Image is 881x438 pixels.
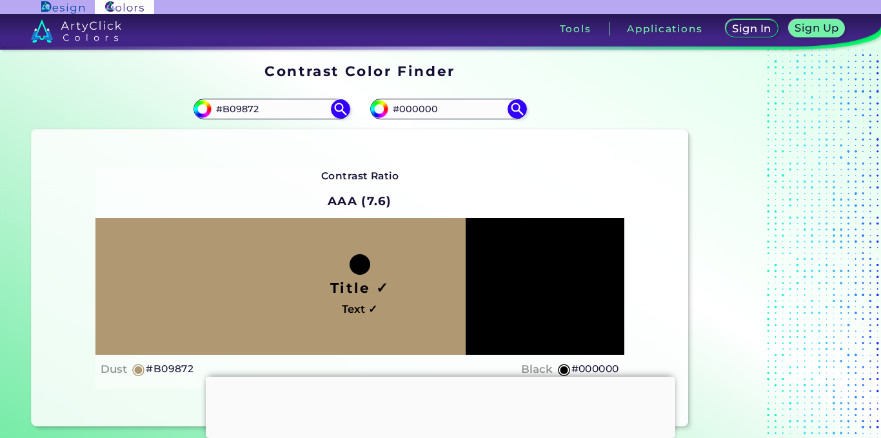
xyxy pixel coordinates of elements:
h3: Applications [627,24,702,34]
h5: #B09872 [146,361,193,377]
img: icon search [508,99,527,119]
input: type color 1.. [212,101,332,118]
h5: Sign Up [797,23,837,33]
h2: AAA (7.6) [322,187,398,215]
h5: ◉ [557,361,571,377]
img: logo_artyclick_colors_white.svg [31,19,122,43]
img: icon search [331,99,350,119]
h3: Tools [560,24,591,34]
h4: Text ✓ [342,300,377,319]
strong: Contrast Ratio [321,170,399,182]
h5: #000000 [571,361,619,377]
h1: Contrast Color Finder [264,61,455,81]
input: type color 2.. [388,101,508,118]
a: Sign In [728,21,776,37]
iframe: Advertisement [693,58,855,432]
h1: Title ✓ [330,278,390,297]
img: ArtyClick Design logo [41,1,84,14]
iframe: Advertisement [206,377,675,435]
h4: Black [521,360,553,379]
h5: Sign In [734,24,770,34]
h4: Dust [101,360,127,379]
a: Sign Up [791,21,842,37]
h5: ◉ [132,361,146,377]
